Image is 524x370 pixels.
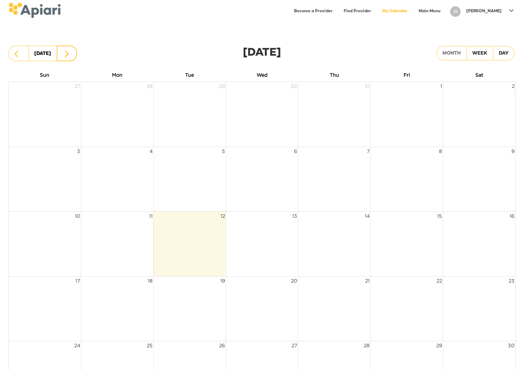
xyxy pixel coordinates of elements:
span: Wed [257,72,267,77]
span: Tue [185,72,194,77]
button: [DATE] [28,46,57,61]
span: Sat [475,72,483,77]
span: Mon [112,72,123,77]
span: 6 [293,147,298,155]
span: 26 [218,341,226,350]
div: Month [442,49,461,58]
span: 2 [511,82,515,90]
span: Fri [404,72,410,77]
span: 10 [74,212,81,220]
span: 27 [74,82,81,90]
span: 9 [511,147,515,155]
span: 7 [366,147,370,155]
span: 20 [290,277,298,285]
span: 14 [364,212,370,220]
span: 18 [147,277,153,285]
span: 30 [290,82,298,90]
span: 5 [221,147,226,155]
span: 4 [149,147,153,155]
span: 21 [364,277,370,285]
a: Find Provider [340,4,375,19]
button: Week [466,46,493,61]
button: Month [436,46,467,61]
span: Thu [330,72,339,77]
span: 29 [218,82,226,90]
span: 12 [220,212,226,220]
span: 1 [440,82,443,90]
span: Sun [40,72,49,77]
p: [PERSON_NAME] [466,8,502,14]
a: Become a Provider [290,4,337,19]
img: logo [8,3,61,18]
span: 19 [219,277,226,285]
a: Main Menu [414,4,445,19]
div: [DATE] [34,49,51,59]
span: 24 [74,341,81,350]
span: 25 [146,341,153,350]
span: 27 [291,341,298,350]
span: 17 [75,277,81,285]
div: Day [499,49,509,58]
div: JG [450,6,461,17]
span: 16 [509,212,515,220]
span: 8 [438,147,443,155]
span: 23 [508,277,515,285]
div: Week [472,49,487,58]
span: 11 [148,212,153,220]
span: 22 [436,277,443,285]
span: 15 [436,212,443,220]
button: Day [493,46,515,61]
span: 29 [435,341,443,350]
span: 31 [364,82,370,90]
span: 30 [507,341,515,350]
span: 3 [76,147,81,155]
div: [DATE] [96,45,428,61]
span: 13 [292,212,298,220]
span: 28 [146,82,153,90]
span: 28 [363,341,370,350]
a: My Calendar [378,4,412,19]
